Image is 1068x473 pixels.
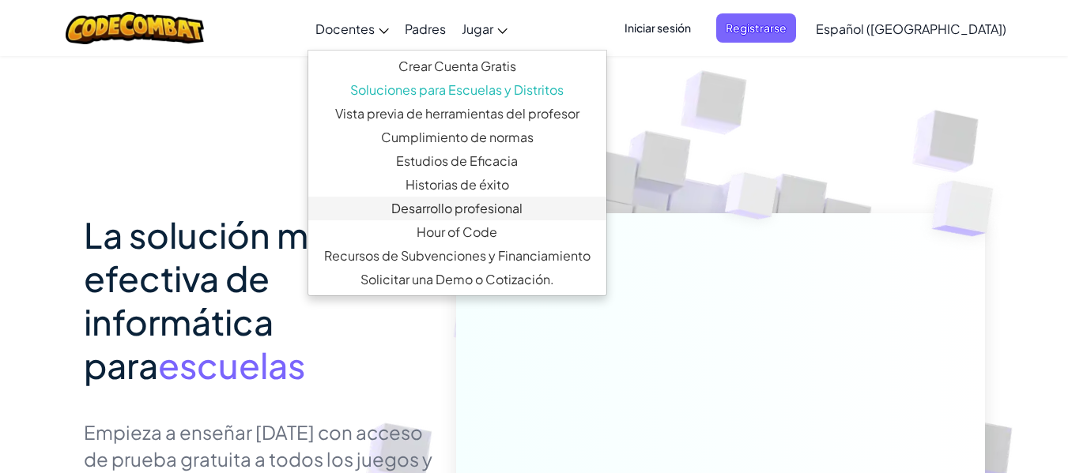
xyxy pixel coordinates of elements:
[308,78,606,102] a: Soluciones para Escuelas y Distritos
[615,13,700,43] button: Iniciar sesión
[308,126,606,149] a: Cumplimiento de normas
[308,7,397,50] a: Docentes
[695,141,809,259] img: Overlap cubes
[462,21,493,37] span: Jugar
[84,212,345,387] span: La solución más efectiva de informática para
[308,268,606,291] a: Solicitar una Demo o Cotización.
[900,142,1037,276] img: Overlap cubes
[308,220,606,244] a: Hour of Code
[315,21,375,37] span: Docentes
[308,54,606,78] a: Crear Cuenta Gratis
[308,244,606,268] a: Recursos de Subvenciones y Financiamiento
[716,13,796,43] button: Registrarse
[308,149,606,173] a: Estudios de Eficacia
[454,7,515,50] a: Jugar
[66,12,204,44] img: CodeCombat logo
[808,7,1014,50] a: Español ([GEOGRAPHIC_DATA])
[816,21,1006,37] span: Español ([GEOGRAPHIC_DATA])
[308,173,606,197] a: Historias de éxito
[308,102,606,126] a: Vista previa de herramientas del profesor
[308,197,606,220] a: Desarrollo profesional
[158,343,305,387] span: escuelas
[397,7,454,50] a: Padres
